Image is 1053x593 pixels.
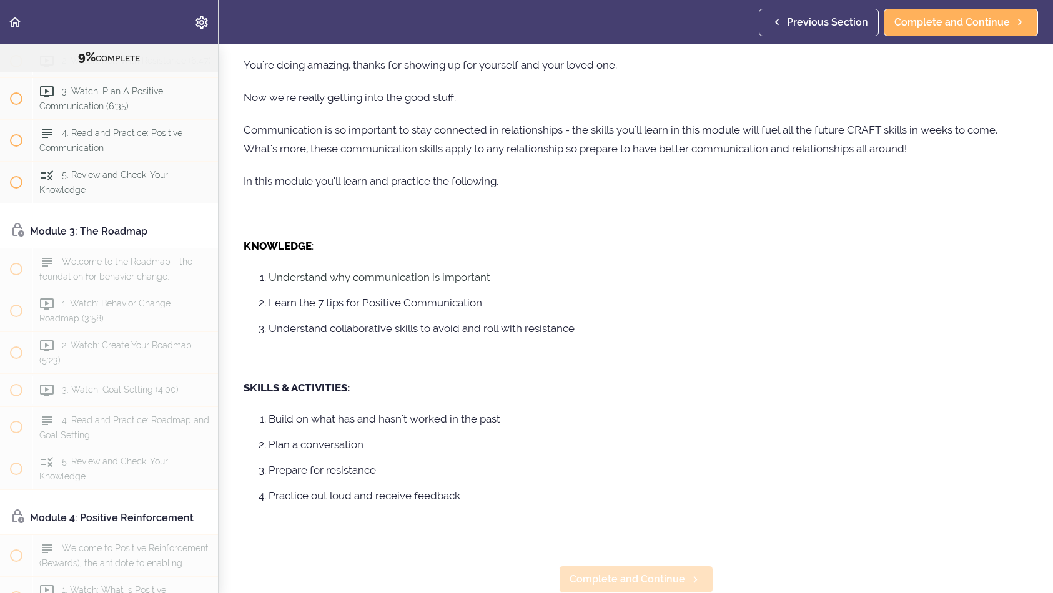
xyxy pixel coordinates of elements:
[78,49,96,64] span: 9%
[759,9,879,36] a: Previous Section
[39,340,192,365] span: 2. Watch: Create Your Roadmap (5:23)
[269,322,575,335] span: Understand collaborative skills to avoid and roll with resistance
[269,295,1028,311] li: Learn the 7 tips for Positive Communication
[39,86,163,110] span: 3. Watch: Plan A Positive Communication (6:35)
[570,572,685,587] span: Complete and Continue
[39,457,168,481] span: 5. Review and Check: Your Knowledge
[39,544,209,568] span: Welcome to Positive Reinforcement (Rewards), the antidote to enabling.
[7,15,22,30] svg: Back to course curriculum
[16,49,202,66] div: COMPLETE
[244,240,312,252] strong: KNOWLEDGE
[62,385,179,395] span: 3. Watch: Goal Setting (4:00)
[312,240,314,252] span: :
[884,9,1038,36] a: Complete and Continue
[894,15,1010,30] span: Complete and Continue
[269,271,490,283] span: Understand why communication is important
[39,170,168,194] span: 5. Review and Check: Your Knowledge
[244,120,1028,158] p: Communication is so important to stay connected in relationships - the skills you'll learn in thi...
[269,438,363,451] span: Plan a conversation
[39,298,171,323] span: 1. Watch: Behavior Change Roadmap (3:58)
[787,15,868,30] span: Previous Section
[269,413,500,425] span: Build on what has and hasn't worked in the past
[559,566,713,593] a: Complete and Continue
[244,56,1028,74] p: You're doing amazing, thanks for showing up for yourself and your loved one.
[39,257,192,281] span: Welcome to the Roadmap - the foundation for behavior change.
[244,88,1028,107] p: Now we're really getting into the good stuff.
[244,172,1028,190] p: In this module you'll learn and practice the following.
[269,462,1028,478] li: Prepare for resistance
[194,15,209,30] svg: Settings Menu
[244,381,350,394] strong: SKILLS & ACTIVITIES:
[39,128,182,152] span: 4. Read and Practice: Positive Communication
[269,488,1028,504] li: Practice out loud and receive feedback
[39,415,209,439] span: 4. Read and Practice: Roadmap and Goal Setting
